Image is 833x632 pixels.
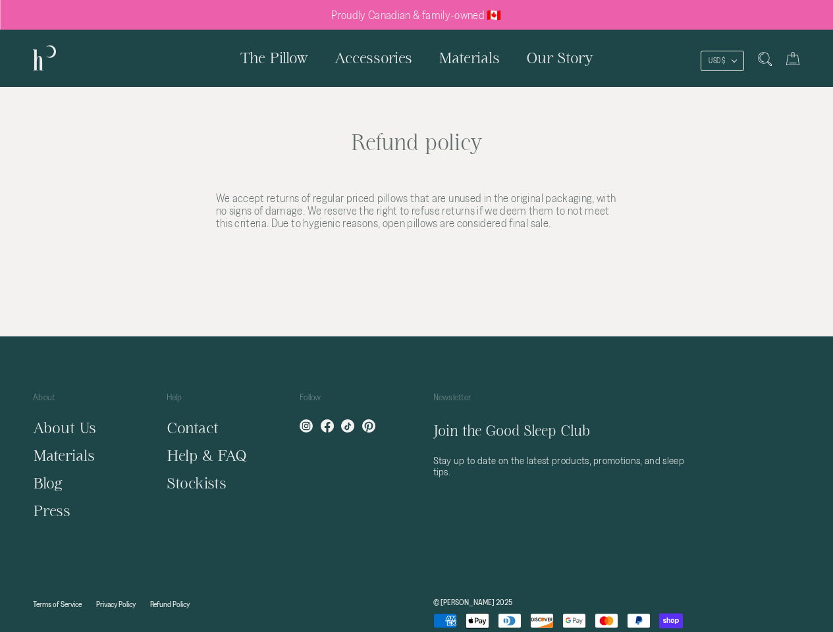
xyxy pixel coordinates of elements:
p: Help [167,390,267,414]
a: Blog [33,475,63,491]
a: Contact [167,419,219,436]
a: Our Story [513,30,606,86]
p: About [33,390,134,414]
p: Stay up to date on the latest products, promotions, and sleep tips. [433,455,701,477]
span: Accessories [335,49,412,66]
a: Help & FAQ [167,447,247,463]
p: We accept returns of regular priced pillows that are unused in the original packaging, with no si... [216,192,618,229]
a: © [PERSON_NAME] 2025 [433,598,512,606]
a: Press [33,502,70,519]
button: USD $ [701,51,744,71]
h5: Join the Good Sleep Club [433,421,701,442]
a: The Pillow [227,30,321,86]
a: Refund Policy [150,600,190,608]
a: About Us [33,419,96,436]
span: Materials [439,49,500,66]
span: Our Story [526,49,593,66]
a: Materials [33,447,95,463]
p: Proudly Canadian & family-owned 🇨🇦 [331,9,502,22]
p: Newsletter [433,390,701,414]
a: Materials [425,30,513,86]
h1: Refund policy [216,126,618,159]
a: Accessories [321,30,425,86]
p: Follow [300,390,400,414]
a: Privacy Policy [96,600,136,608]
span: The Pillow [240,49,308,66]
a: Stockists [167,475,227,491]
a: Terms of Service [33,600,82,608]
